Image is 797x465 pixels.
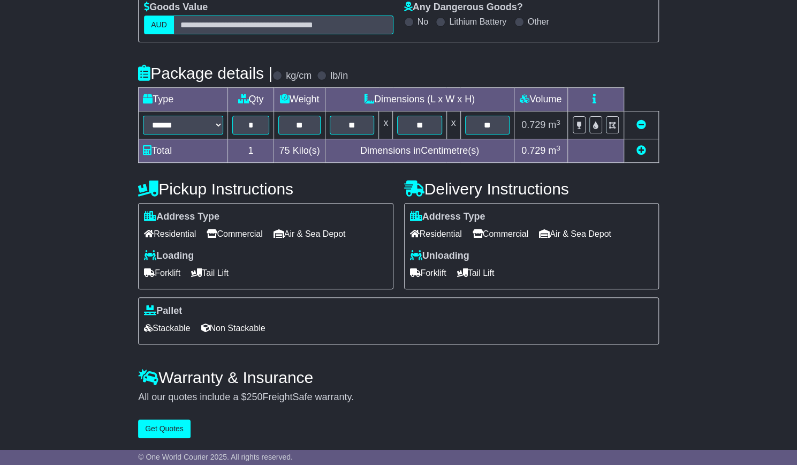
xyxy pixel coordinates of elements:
h4: Pickup Instructions [138,180,393,198]
label: Unloading [410,250,469,262]
td: Qty [228,88,274,111]
td: x [379,111,393,139]
label: Other [528,17,549,27]
label: lb/in [330,70,348,82]
td: Dimensions in Centimetre(s) [325,139,514,163]
span: 250 [246,392,262,402]
sup: 3 [556,118,560,126]
label: AUD [144,16,174,34]
a: Remove this item [636,119,646,130]
span: © One World Courier 2025. All rights reserved. [138,453,293,461]
td: Kilo(s) [274,139,325,163]
label: No [418,17,428,27]
span: Residential [410,226,462,242]
td: x [446,111,460,139]
span: Commercial [207,226,262,242]
label: Address Type [144,211,219,223]
td: Dimensions (L x W x H) [325,88,514,111]
a: Add new item [636,145,646,156]
label: Address Type [410,211,485,223]
span: Tail Lift [191,265,229,281]
td: 1 [228,139,274,163]
label: Any Dangerous Goods? [404,2,523,13]
span: m [548,145,560,156]
span: Non Stackable [201,320,265,336]
label: kg/cm [286,70,312,82]
span: Tail Lift [457,265,495,281]
label: Goods Value [144,2,208,13]
td: Type [139,88,228,111]
label: Pallet [144,305,182,317]
button: Get Quotes [138,419,191,438]
span: Stackable [144,320,190,336]
sup: 3 [556,144,560,152]
span: 0.729 [521,145,545,156]
span: Residential [144,226,196,242]
h4: Package details | [138,64,272,82]
span: 0.729 [521,119,545,130]
span: m [548,119,560,130]
td: Volume [514,88,567,111]
div: All our quotes include a $ FreightSafe warranty. [138,392,659,403]
span: Commercial [473,226,528,242]
td: Weight [274,88,325,111]
h4: Warranty & Insurance [138,369,659,386]
span: Air & Sea Depot [274,226,346,242]
h4: Delivery Instructions [404,180,659,198]
label: Loading [144,250,194,262]
span: Air & Sea Depot [539,226,611,242]
span: Forklift [410,265,446,281]
td: Total [139,139,228,163]
span: Forklift [144,265,180,281]
label: Lithium Battery [449,17,506,27]
span: 75 [279,145,290,156]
